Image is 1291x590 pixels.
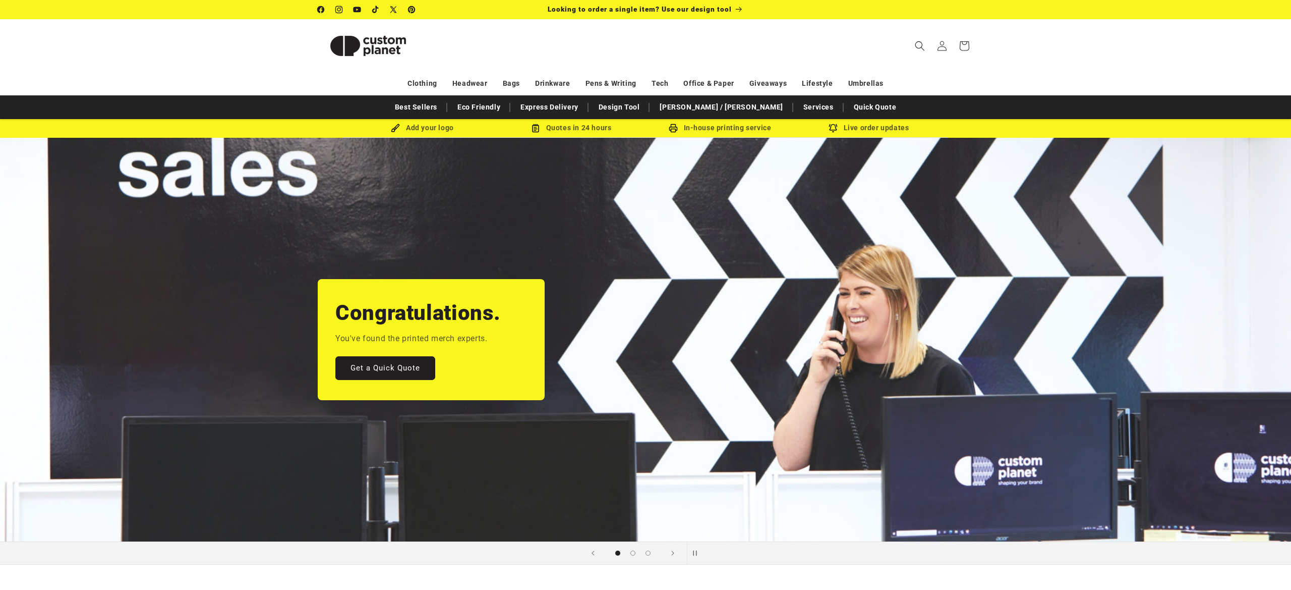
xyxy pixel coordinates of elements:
img: Brush Icon [391,124,400,133]
button: Next slide [662,542,684,564]
a: Drinkware [535,75,570,92]
img: Order updates [829,124,838,133]
div: Live order updates [794,122,943,134]
a: Lifestyle [802,75,833,92]
a: Tech [652,75,668,92]
button: Load slide 2 of 3 [625,546,640,561]
img: In-house printing [669,124,678,133]
a: Pens & Writing [585,75,636,92]
a: Eco Friendly [452,98,505,116]
a: Express Delivery [515,98,583,116]
button: Previous slide [582,542,604,564]
button: Pause slideshow [687,542,709,564]
div: Add your logo [348,122,497,134]
a: Giveaways [749,75,787,92]
div: In-house printing service [645,122,794,134]
img: Order Updates Icon [531,124,540,133]
p: You've found the printed merch experts. [335,332,487,346]
button: Load slide 1 of 3 [610,546,625,561]
a: Clothing [407,75,437,92]
a: Headwear [452,75,488,92]
a: [PERSON_NAME] / [PERSON_NAME] [655,98,788,116]
button: Load slide 3 of 3 [640,546,656,561]
span: Looking to order a single item? Use our design tool [548,5,732,13]
a: Bags [503,75,520,92]
a: Office & Paper [683,75,734,92]
a: Services [798,98,839,116]
a: Umbrellas [848,75,884,92]
a: Best Sellers [390,98,442,116]
a: Design Tool [594,98,645,116]
img: Custom Planet [318,23,419,69]
a: Quick Quote [849,98,902,116]
div: Quotes in 24 hours [497,122,645,134]
h2: Congratulations. [335,299,501,327]
summary: Search [909,35,931,57]
a: Custom Planet [314,19,423,72]
a: Get a Quick Quote [335,356,435,380]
